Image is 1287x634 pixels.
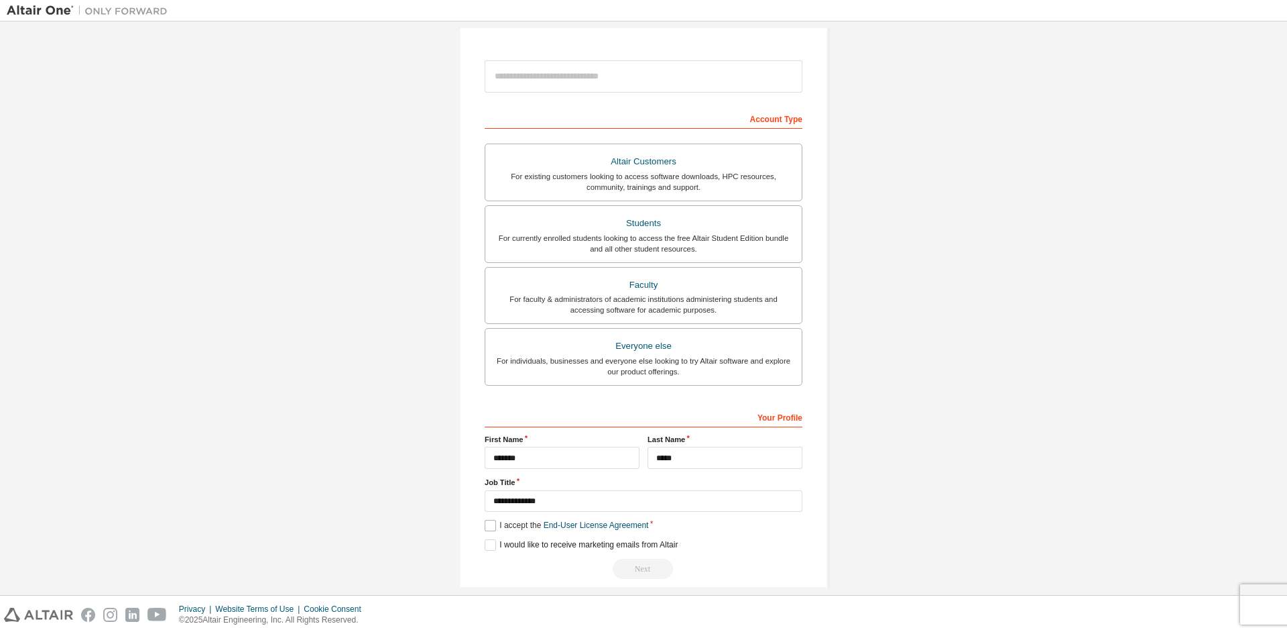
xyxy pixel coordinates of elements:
p: © 2025 Altair Engineering, Inc. All Rights Reserved. [179,615,369,626]
img: facebook.svg [81,608,95,622]
a: End-User License Agreement [544,521,649,530]
img: instagram.svg [103,608,117,622]
img: linkedin.svg [125,608,139,622]
label: I accept the [485,520,648,531]
div: Everyone else [493,337,794,356]
div: For currently enrolled students looking to access the free Altair Student Edition bundle and all ... [493,233,794,254]
label: First Name [485,434,639,445]
div: For individuals, businesses and everyone else looking to try Altair software and explore our prod... [493,356,794,377]
img: altair_logo.svg [4,608,73,622]
div: Faculty [493,276,794,295]
div: Your Profile [485,406,802,427]
div: For existing customers looking to access software downloads, HPC resources, community, trainings ... [493,171,794,193]
div: Account Type [485,107,802,129]
div: Read and acccept EULA to continue [485,559,802,579]
label: Last Name [648,434,802,445]
img: Altair One [7,4,174,17]
div: Privacy [179,604,215,615]
img: youtube.svg [147,608,167,622]
label: Job Title [485,477,802,488]
div: Cookie Consent [304,604,369,615]
div: Altair Customers [493,152,794,171]
div: For faculty & administrators of academic institutions administering students and accessing softwa... [493,294,794,315]
label: I would like to receive marketing emails from Altair [485,539,678,551]
div: Website Terms of Use [215,604,304,615]
div: Students [493,214,794,233]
